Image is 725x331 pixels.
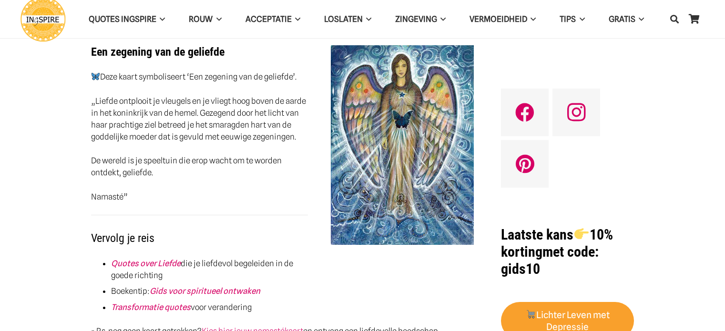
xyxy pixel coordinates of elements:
[91,191,474,203] p: Namasté”
[156,7,165,31] span: QUOTES INGSPIRE Menu
[331,45,474,245] img: Welke Namasté kaart kies jij? Trek een kaart en kijk welke boodschap voor jou weggelegd is! - www...
[395,14,437,24] span: Zingeving
[111,258,474,281] li: die je liefdevol begeleiden in de goede richting
[213,7,221,31] span: ROUW Menu
[324,14,363,24] span: Loslaten
[363,7,371,31] span: Loslaten Menu
[292,7,300,31] span: Acceptatie Menu
[635,7,644,31] span: GRATIS Menu
[91,71,474,83] p: Deze kaart symboliseert ‘Een zegening van de geliefde’.
[150,286,260,296] a: Gids voor spiritueel ontwaken
[92,72,100,80] img: 🦋
[91,95,474,143] p: „Liefde ontplooit je vleugels en je vliegt hoog boven de aarde in het koninkrijk van de hemel. Ge...
[597,7,656,31] a: GRATISGRATIS Menu
[383,7,458,31] a: ZingevingZingeving Menu
[189,14,213,24] span: ROUW
[526,310,535,319] img: 🛒
[576,7,584,31] span: TIPS Menu
[548,7,596,31] a: TIPSTIPS Menu
[609,14,635,24] span: GRATIS
[111,285,474,297] li: Boekentip:
[501,226,634,278] h1: met code: gids10
[111,259,181,268] a: Quotes over Liefde
[111,302,191,312] a: Transformatie quotes
[111,301,474,313] li: voor verandering
[458,7,548,31] a: VERMOEIDHEIDVERMOEIDHEID Menu
[574,227,589,241] img: 👉
[91,220,474,245] h2: Vervolg je reis
[177,7,233,31] a: ROUWROUW Menu
[527,7,536,31] span: VERMOEIDHEID Menu
[89,14,156,24] span: QUOTES INGSPIRE
[560,14,576,24] span: TIPS
[552,89,600,136] a: Instagram
[501,226,613,260] strong: Laatste kans 10% korting
[437,7,446,31] span: Zingeving Menu
[501,140,549,188] a: Pinterest
[245,14,292,24] span: Acceptatie
[77,7,177,31] a: QUOTES INGSPIREQUOTES INGSPIRE Menu
[91,45,225,59] strong: Een zegening van de geliefde
[665,7,684,31] a: Zoeken
[470,14,527,24] span: VERMOEIDHEID
[234,7,312,31] a: AcceptatieAcceptatie Menu
[91,155,474,179] p: De wereld is je speeltuin die erop wacht om te worden ontdekt, geliefde.
[501,89,549,136] a: Facebook
[312,7,383,31] a: LoslatenLoslaten Menu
